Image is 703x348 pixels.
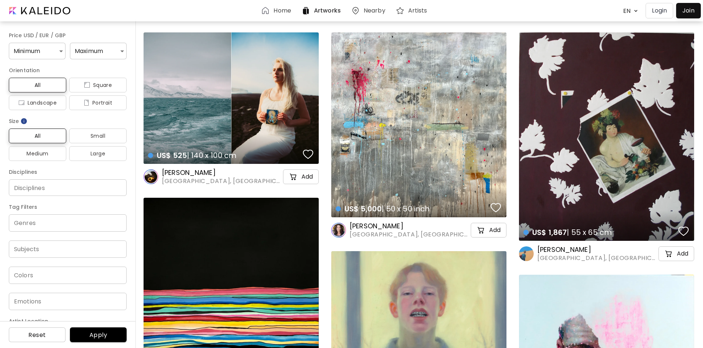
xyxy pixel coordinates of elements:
div: Maximum [70,43,127,59]
img: icon [84,100,89,106]
a: Artists [396,6,430,15]
button: cart-iconAdd [471,223,506,238]
h6: [PERSON_NAME] [162,168,282,177]
span: Square [75,81,121,89]
a: Join [676,3,701,18]
h6: Artist Location [9,317,127,326]
button: favorites [301,147,315,162]
span: Portrait [75,98,121,107]
img: cart-icon [477,226,485,235]
span: US$ 1,867 [532,227,567,238]
button: Medium [9,146,66,161]
span: [GEOGRAPHIC_DATA], [GEOGRAPHIC_DATA] [162,177,282,185]
button: All [9,129,66,143]
a: Login [646,3,676,18]
h4: | 50 x 50 inch [336,204,488,214]
a: US$ 1,867| 55 x 65 cmfavoriteshttps://cdn.kaleido.art/CDN/Artwork/169475/Primary/medium.webp?upda... [519,32,694,241]
button: Small [69,129,127,143]
h6: Artists [408,8,427,14]
button: Login [646,3,673,18]
h6: [PERSON_NAME] [350,222,469,231]
span: Large [75,149,121,158]
h6: Tag Filters [9,203,127,211]
button: favorites [489,200,503,215]
h6: Home [273,8,291,14]
span: Landscape [15,98,60,107]
img: icon [18,100,25,106]
span: Medium [15,149,60,158]
button: iconSquare [69,78,127,92]
span: Apply [76,331,121,339]
button: favorites [676,224,690,239]
button: cart-iconAdd [658,246,694,261]
span: US$ 525 [157,150,187,161]
span: [GEOGRAPHIC_DATA], [GEOGRAPHIC_DATA] [537,254,657,262]
img: cart-icon [289,172,298,181]
h4: | 55 x 65 cm [523,228,676,237]
h6: Orientation [9,66,127,75]
h6: Disciplines [9,168,127,176]
span: US$ 5,000 [345,204,382,214]
button: Large [69,146,127,161]
img: cart-icon [664,249,673,258]
h6: [PERSON_NAME] [537,245,657,254]
span: [GEOGRAPHIC_DATA], [GEOGRAPHIC_DATA] [350,231,469,239]
img: arrow down [632,7,640,14]
img: icon [84,82,90,88]
h5: Add [489,226,501,234]
h6: Artworks [314,8,341,14]
button: All [9,78,66,92]
button: cart-iconAdd [283,169,319,184]
span: Reset [15,331,60,339]
a: Nearby [351,6,388,15]
button: Apply [70,327,127,342]
p: Login [652,6,667,15]
a: Home [261,6,294,15]
h6: Nearby [364,8,385,14]
span: Small [75,131,121,140]
a: [PERSON_NAME][GEOGRAPHIC_DATA], [GEOGRAPHIC_DATA]cart-iconAdd [331,222,506,239]
div: EN [619,4,632,17]
h5: Add [677,250,688,257]
h4: | 140 x 100 cm [148,151,301,160]
span: All [15,131,60,140]
h5: Add [301,173,313,180]
div: Minimum [9,43,66,59]
a: US$ 525| 140 x 100 cmfavoriteshttps://cdn.kaleido.art/CDN/Artwork/171928/Primary/medium.webp?upda... [144,32,319,164]
h6: Size [9,117,127,126]
a: [PERSON_NAME][GEOGRAPHIC_DATA], [GEOGRAPHIC_DATA]cart-iconAdd [144,168,319,185]
a: [PERSON_NAME][GEOGRAPHIC_DATA], [GEOGRAPHIC_DATA]cart-iconAdd [519,245,694,262]
button: Reset [9,327,66,342]
a: US$ 5,000| 50 x 50 inchfavoriteshttps://cdn.kaleido.art/CDN/Artwork/176098/Primary/medium.webp?up... [331,32,506,217]
button: iconLandscape [9,95,66,110]
span: All [15,81,60,89]
img: info [20,117,28,125]
a: Artworks [301,6,344,15]
h6: Price USD / EUR / GBP [9,31,127,40]
button: iconPortrait [69,95,127,110]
